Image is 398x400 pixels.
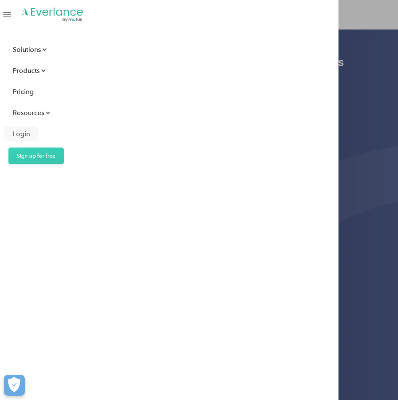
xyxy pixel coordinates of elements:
[13,107,44,118] div: Resources
[8,148,64,164] a: Sign up for free
[21,7,84,23] a: Go to homepage
[4,84,42,99] a: Pricing
[13,44,41,55] div: Solutions
[4,42,54,57] div: Solutions
[13,129,30,139] div: Login
[13,65,40,76] div: Products
[4,126,38,141] a: Login
[13,86,34,97] div: Pricing
[4,63,52,78] div: Products
[4,105,57,120] div: Resources
[4,375,25,396] button: Cookies Settings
